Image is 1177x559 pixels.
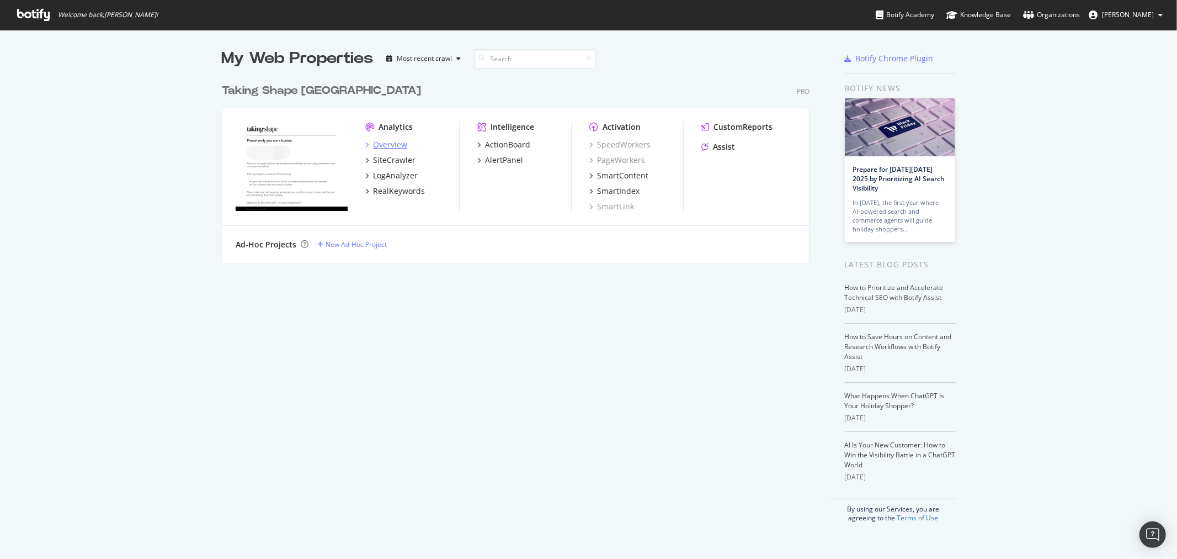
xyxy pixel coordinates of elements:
span: Kiran Flynn [1102,10,1154,19]
div: [DATE] [845,305,956,315]
a: LogAnalyzer [365,170,418,181]
a: AlertPanel [477,155,523,166]
a: AI Is Your New Customer: How to Win the Visibility Battle in a ChatGPT World [845,440,956,470]
a: SiteCrawler [365,155,416,166]
div: CustomReports [713,122,773,133]
a: Assist [701,141,735,152]
div: Taking Shape [GEOGRAPHIC_DATA] [222,83,421,99]
div: SmartContent [597,170,648,181]
input: Search [475,49,596,68]
a: Prepare for [DATE][DATE] 2025 by Prioritizing AI Search Visibility [853,165,945,193]
div: My Web Properties [222,48,374,70]
div: Latest Blog Posts [845,259,956,271]
div: Botify Chrome Plugin [856,53,934,64]
div: grid [222,70,818,263]
button: [PERSON_NAME] [1080,6,1171,24]
a: How to Prioritize and Accelerate Technical SEO with Botify Assist [845,283,944,302]
a: Overview [365,139,407,150]
div: SiteCrawler [373,155,416,166]
div: Activation [603,122,641,133]
div: By using our Services, you are agreeing to the [831,499,956,523]
img: Prepare for Black Friday 2025 by Prioritizing AI Search Visibility [845,98,955,156]
div: Knowledge Base [946,9,1011,20]
div: Most recent crawl [397,55,452,62]
div: Ad-Hoc Projects [236,239,296,250]
button: Most recent crawl [382,50,466,67]
div: Pro [797,87,809,96]
div: [DATE] [845,472,956,482]
div: SmartIndex [597,186,640,197]
a: Botify Chrome Plugin [845,53,934,64]
div: In [DATE], the first year where AI-powered search and commerce agents will guide holiday shoppers… [853,198,947,234]
a: SmartLink [589,201,634,212]
div: Botify news [845,82,956,94]
div: RealKeywords [373,186,425,197]
a: How to Save Hours on Content and Research Workflows with Botify Assist [845,332,952,361]
a: ActionBoard [477,139,530,150]
a: Taking Shape [GEOGRAPHIC_DATA] [222,83,425,99]
img: Takingshape.com [236,122,348,211]
div: Overview [373,139,407,150]
div: Botify Academy [876,9,934,20]
a: CustomReports [701,122,773,133]
a: SmartContent [589,170,648,181]
a: SpeedWorkers [589,139,651,150]
div: Assist [713,141,735,152]
div: Open Intercom Messenger [1139,521,1166,548]
a: Terms of Use [897,513,938,523]
div: ActionBoard [485,139,530,150]
div: New Ad-Hoc Project [326,240,387,249]
div: Intelligence [491,122,534,133]
div: [DATE] [845,413,956,423]
div: Analytics [379,122,413,133]
a: SmartIndex [589,186,640,197]
div: [DATE] [845,364,956,374]
a: New Ad-Hoc Project [317,240,387,249]
a: What Happens When ChatGPT Is Your Holiday Shopper? [845,391,945,410]
div: AlertPanel [485,155,523,166]
span: Welcome back, [PERSON_NAME] ! [58,10,158,19]
div: LogAnalyzer [373,170,418,181]
a: RealKeywords [365,186,425,197]
a: PageWorkers [589,155,645,166]
div: Organizations [1023,9,1080,20]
